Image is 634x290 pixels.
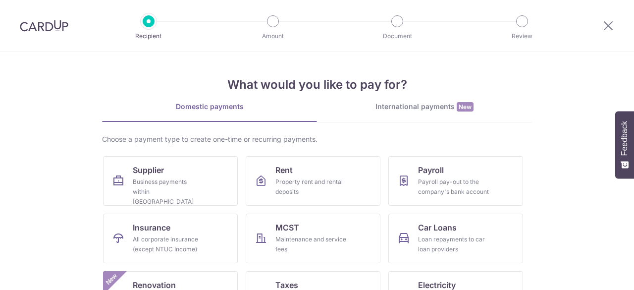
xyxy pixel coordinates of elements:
[112,31,185,41] p: Recipient
[615,111,634,178] button: Feedback - Show survey
[20,20,68,32] img: CardUp
[246,156,380,206] a: RentProperty rent and rental deposits
[317,102,532,112] div: International payments
[388,156,523,206] a: PayrollPayroll pay-out to the company's bank account
[388,214,523,263] a: Car LoansLoan repayments to car loan providers
[361,31,434,41] p: Document
[133,222,170,233] span: Insurance
[275,164,293,176] span: Rent
[418,222,457,233] span: Car Loans
[102,102,317,112] div: Domestic payments
[133,177,204,207] div: Business payments within [GEOGRAPHIC_DATA]
[103,156,238,206] a: SupplierBusiness payments within [GEOGRAPHIC_DATA]
[246,214,380,263] a: MCSTMaintenance and service fees
[275,177,347,197] div: Property rent and rental deposits
[133,234,204,254] div: All corporate insurance (except NTUC Income)
[485,31,559,41] p: Review
[418,177,489,197] div: Payroll pay-out to the company's bank account
[275,234,347,254] div: Maintenance and service fees
[102,134,532,144] div: Choose a payment type to create one-time or recurring payments.
[104,271,120,288] span: New
[102,76,532,94] h4: What would you like to pay for?
[457,102,474,112] span: New
[620,121,629,156] span: Feedback
[236,31,310,41] p: Amount
[275,222,299,233] span: MCST
[133,164,164,176] span: Supplier
[418,164,444,176] span: Payroll
[418,234,489,254] div: Loan repayments to car loan providers
[103,214,238,263] a: InsuranceAll corporate insurance (except NTUC Income)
